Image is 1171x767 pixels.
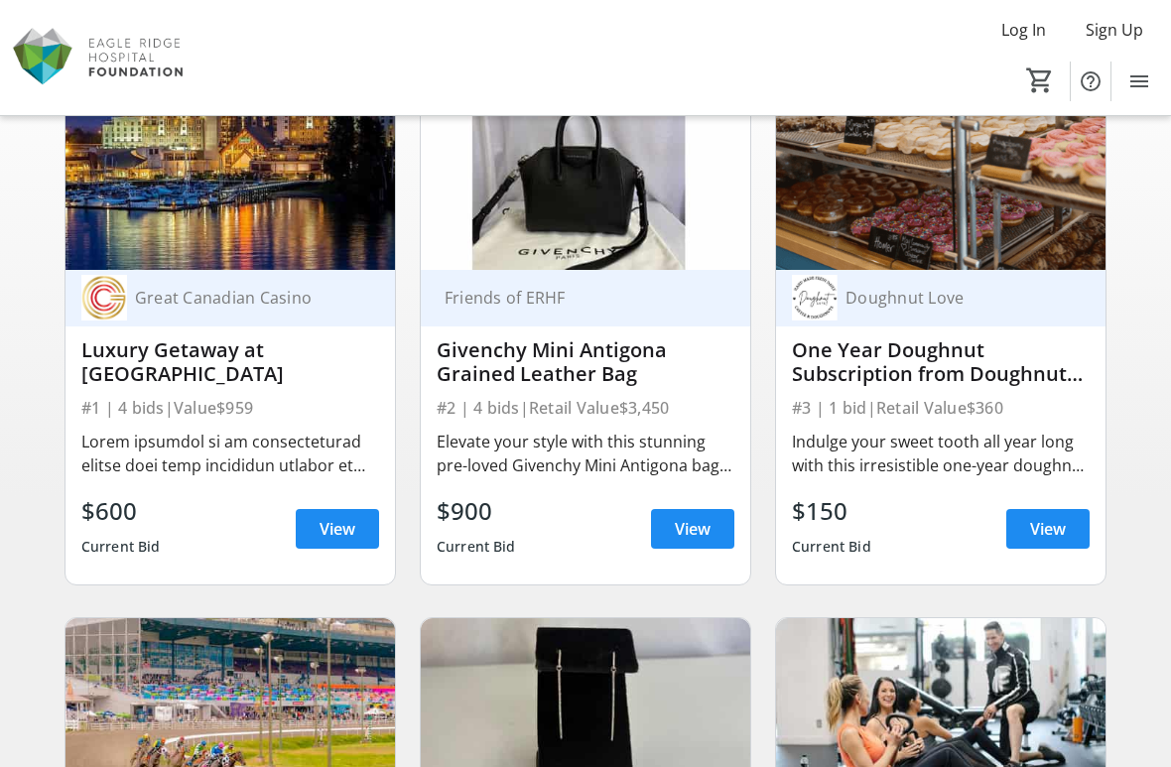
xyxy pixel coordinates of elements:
[437,394,734,422] div: #2 | 4 bids | Retail Value $3,450
[1022,63,1058,98] button: Cart
[437,338,734,386] div: Givenchy Mini Antigona Grained Leather Bag
[81,529,161,565] div: Current Bid
[296,509,379,549] a: View
[320,517,355,541] span: View
[1071,62,1110,101] button: Help
[792,275,838,320] img: Doughnut Love
[792,430,1090,477] div: Indulge your sweet tooth all year long with this irresistible one-year doughnut subscription from...
[437,493,516,529] div: $900
[792,529,871,565] div: Current Bid
[838,288,1066,308] div: Doughnut Love
[651,509,734,549] a: View
[792,493,871,529] div: $150
[1006,509,1090,549] a: View
[12,8,189,107] img: Eagle Ridge Hospital Foundation's Logo
[421,84,750,270] img: Givenchy Mini Antigona Grained Leather Bag
[81,430,379,477] div: Lorem ipsumdol si am consecteturad elitse doei temp incididun utlabor et Dolor Magn Aliqua Enimad...
[127,288,355,308] div: Great Canadian Casino
[81,338,379,386] div: Luxury Getaway at [GEOGRAPHIC_DATA]
[675,517,711,541] span: View
[81,394,379,422] div: #1 | 4 bids | Value $959
[792,338,1090,386] div: One Year Doughnut Subscription from Doughnut Love
[65,84,395,270] img: Luxury Getaway at River Rock Casino Resort
[81,493,161,529] div: $600
[1001,18,1046,42] span: Log In
[437,430,734,477] div: Elevate your style with this stunning pre-loved Givenchy Mini Antigona bag, crafted from premium ...
[1119,62,1159,101] button: Menu
[1030,517,1066,541] span: View
[81,275,127,320] img: Great Canadian Casino
[437,529,516,565] div: Current Bid
[985,14,1062,46] button: Log In
[1086,18,1143,42] span: Sign Up
[792,394,1090,422] div: #3 | 1 bid | Retail Value $360
[1070,14,1159,46] button: Sign Up
[776,84,1106,270] img: One Year Doughnut Subscription from Doughnut Love
[437,288,711,308] div: Friends of ERHF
